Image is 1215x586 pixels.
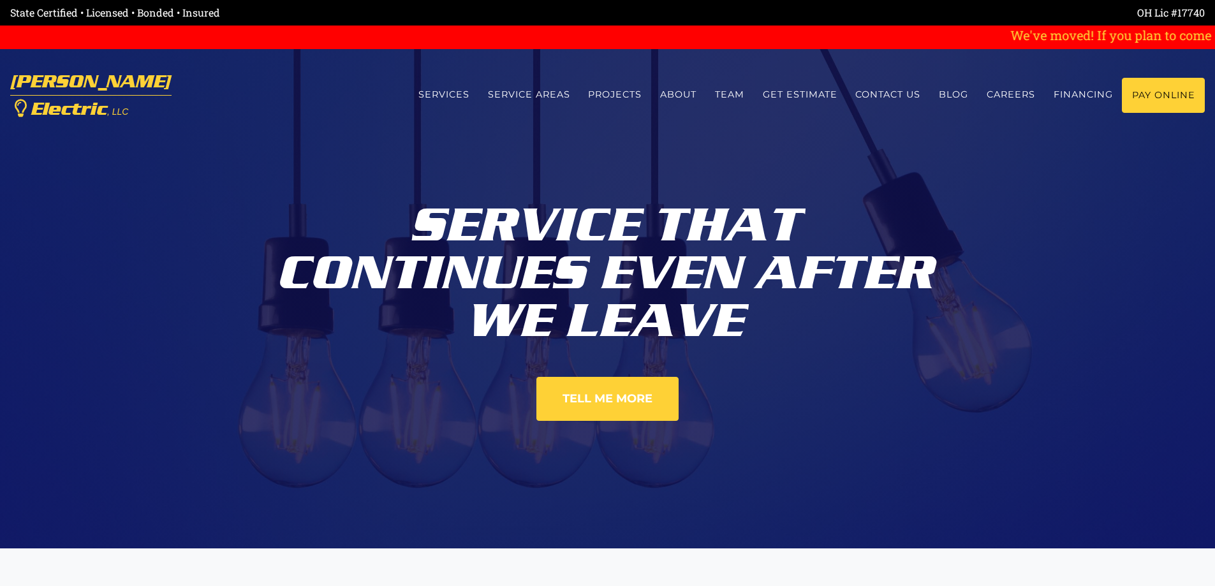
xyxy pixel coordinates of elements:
a: About [651,78,706,112]
a: Pay Online [1122,78,1205,113]
div: State Certified • Licensed • Bonded • Insured [10,5,608,20]
div: Service That Continues Even After We Leave [254,191,962,345]
a: Projects [579,78,651,112]
a: [PERSON_NAME] Electric, LLC [10,65,172,126]
a: Tell Me More [536,377,679,421]
a: Financing [1044,78,1122,112]
span: , LLC [107,106,128,117]
a: Get estimate [753,78,846,112]
a: Contact us [846,78,930,112]
a: Careers [978,78,1045,112]
a: Service Areas [478,78,579,112]
a: Team [706,78,754,112]
a: Blog [930,78,978,112]
a: Services [409,78,478,112]
div: OH Lic #17740 [608,5,1205,20]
